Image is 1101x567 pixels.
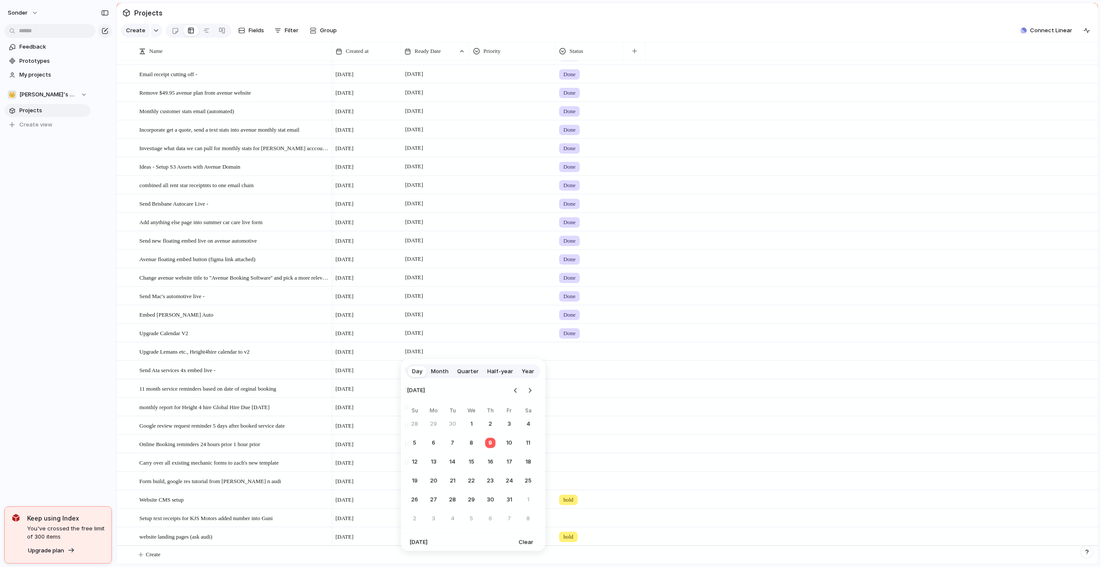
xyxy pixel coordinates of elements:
button: Month [427,364,453,378]
button: Monday, October 27th, 2025 [426,492,441,508]
th: Friday [501,407,517,416]
button: Thursday, November 6th, 2025 [483,511,498,527]
button: Saturday, October 11th, 2025 [520,435,536,451]
button: Friday, October 31st, 2025 [501,492,517,508]
button: Wednesday, October 29th, 2025 [464,492,479,508]
button: Sunday, October 12th, 2025 [407,454,422,470]
button: Friday, November 7th, 2025 [501,511,517,527]
button: Quarter [453,364,483,378]
button: Sunday, October 26th, 2025 [407,492,422,508]
span: [DATE] [407,381,425,400]
button: Monday, October 20th, 2025 [426,473,441,489]
button: Monday, November 3rd, 2025 [426,511,441,527]
button: Day [408,364,427,378]
span: Day [412,367,422,376]
button: Friday, October 3rd, 2025 [501,416,517,432]
button: Monday, October 6th, 2025 [426,435,441,451]
button: Wednesday, October 15th, 2025 [464,454,479,470]
button: Sunday, September 28th, 2025 [407,416,422,432]
button: Tuesday, October 14th, 2025 [445,454,460,470]
span: Month [431,367,449,376]
button: Tuesday, October 21st, 2025 [445,473,460,489]
th: Wednesday [464,407,479,416]
th: Saturday [520,407,536,416]
button: Go to the Next Month [524,385,536,397]
th: Thursday [483,407,498,416]
button: Saturday, November 1st, 2025 [520,492,536,508]
button: Tuesday, November 4th, 2025 [445,511,460,527]
button: Friday, October 10th, 2025 [501,435,517,451]
span: Half-year [487,367,513,376]
button: Monday, September 29th, 2025 [426,416,441,432]
button: Today, Thursday, October 9th, 2025, selected [483,435,498,451]
button: Friday, October 17th, 2025 [501,454,517,470]
button: Monday, October 13th, 2025 [426,454,441,470]
span: Year [522,367,534,376]
button: Tuesday, October 28th, 2025 [445,492,460,508]
table: October 2025 [407,407,536,527]
button: Go to the Previous Month [510,385,522,397]
button: Saturday, November 8th, 2025 [520,511,536,527]
th: Sunday [407,407,422,416]
th: Monday [426,407,441,416]
button: Sunday, October 5th, 2025 [407,435,422,451]
button: Year [517,364,538,378]
button: Thursday, October 30th, 2025 [483,492,498,508]
button: Saturday, October 25th, 2025 [520,473,536,489]
button: Thursday, October 2nd, 2025 [483,416,498,432]
button: Clear [515,536,537,549]
span: Clear [519,538,533,547]
button: Tuesday, October 7th, 2025 [445,435,460,451]
button: Wednesday, October 1st, 2025 [464,416,479,432]
span: Quarter [457,367,479,376]
button: Wednesday, October 22nd, 2025 [464,473,479,489]
button: Sunday, October 19th, 2025 [407,473,422,489]
button: Wednesday, October 8th, 2025 [464,435,479,451]
button: Friday, October 24th, 2025 [501,473,517,489]
button: Half-year [483,364,517,378]
button: Saturday, October 18th, 2025 [520,454,536,470]
button: Thursday, October 16th, 2025 [483,454,498,470]
button: Wednesday, November 5th, 2025 [464,511,479,527]
th: Tuesday [445,407,460,416]
button: Thursday, October 23rd, 2025 [483,473,498,489]
span: [DATE] [409,538,427,547]
button: Saturday, October 4th, 2025 [520,416,536,432]
button: Tuesday, September 30th, 2025 [445,416,460,432]
button: Sunday, November 2nd, 2025 [407,511,422,527]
